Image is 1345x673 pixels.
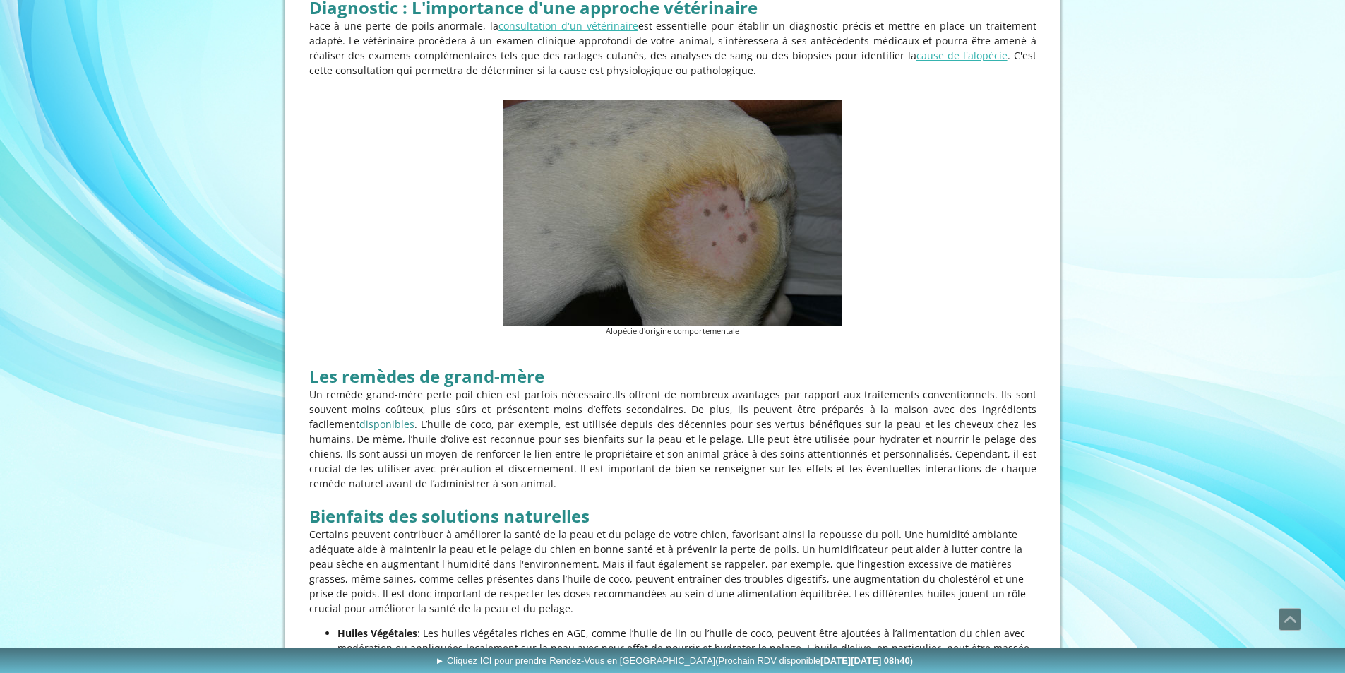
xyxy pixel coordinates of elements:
[309,504,590,528] span: Bienfaits des solutions naturelles
[715,655,913,666] span: (Prochain RDV disponible )
[309,364,544,388] span: Les remèdes de grand-mère
[503,100,842,326] img: Alopécie d'origine comportementale
[359,417,414,431] a: disponibles
[337,626,417,640] strong: Huiles Végétales
[820,655,910,666] b: [DATE][DATE] 08h40
[309,18,1036,78] p: Face à une perte de poils anormale, la est essentielle pour établir un diagnostic précis et mettr...
[1279,609,1301,630] span: Défiler vers le haut
[503,326,842,338] figcaption: Alopécie d'origine comportementale
[435,655,913,666] span: ► Cliquez ICI pour prendre Rendez-Vous en [GEOGRAPHIC_DATA]
[916,49,1008,62] a: cause de l'alopécie
[309,387,1036,491] p: Ils offrent de nombreux avantages par rapport aux traitements conventionnels. Ils sont souvent mo...
[337,626,1036,670] p: : Les huiles végétales riches en AGE, comme l’huile de lin ou l’huile de coco, peuvent être ajout...
[309,388,615,401] span: Un remède grand-mère perte poil chien est parfois nécessaire.
[498,19,638,32] a: consultation d'un vétérinaire
[309,527,1036,616] p: Certains peuvent contribuer à améliorer la santé de la peau et du pelage de votre chien, favorisa...
[1279,608,1301,631] a: Défiler vers le haut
